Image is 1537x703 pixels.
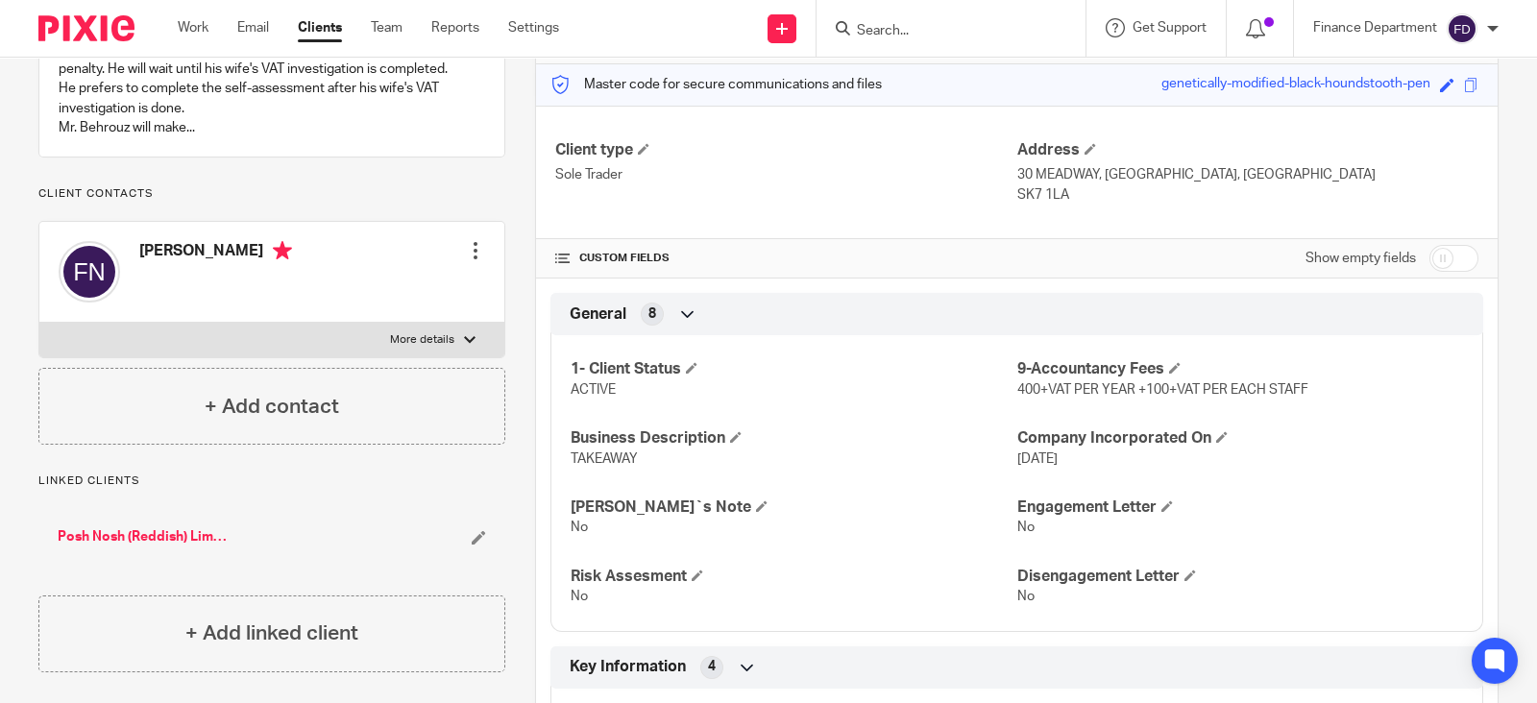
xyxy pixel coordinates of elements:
[1017,140,1478,160] h4: Address
[1305,249,1416,268] label: Show empty fields
[139,241,292,265] h4: [PERSON_NAME]
[1017,165,1478,184] p: 30 MEADWAY, [GEOGRAPHIC_DATA], [GEOGRAPHIC_DATA]
[648,304,656,324] span: 8
[571,497,1016,518] h4: [PERSON_NAME]`s Note
[298,18,342,37] a: Clients
[570,657,686,677] span: Key Information
[371,18,403,37] a: Team
[273,241,292,260] i: Primary
[570,304,626,325] span: General
[555,251,1016,266] h4: CUSTOM FIELDS
[855,23,1028,40] input: Search
[1017,590,1035,603] span: No
[1161,74,1430,96] div: genetically-modified-black-houndstooth-pen
[205,392,339,422] h4: + Add contact
[431,18,479,37] a: Reports
[1133,21,1207,35] span: Get Support
[1313,18,1437,37] p: Finance Department
[185,618,358,648] h4: + Add linked client
[571,452,638,466] span: TAKEAWAY
[571,359,1016,379] h4: 1- Client Status
[1017,428,1463,448] h4: Company Incorporated On
[1017,359,1463,379] h4: 9-Accountancy Fees
[1017,567,1463,587] h4: Disengagement Letter
[555,165,1016,184] p: Sole Trader
[390,332,454,348] p: More details
[571,521,588,534] span: No
[571,567,1016,587] h4: Risk Assesment
[1447,13,1477,44] img: svg%3E
[571,383,616,397] span: ACTIVE
[178,18,208,37] a: Work
[38,186,505,202] p: Client contacts
[38,473,505,489] p: Linked clients
[708,657,716,676] span: 4
[59,241,120,303] img: svg%3E
[508,18,559,37] a: Settings
[1017,185,1478,205] p: SK7 1LA
[237,18,269,37] a: Email
[555,140,1016,160] h4: Client type
[58,527,229,546] a: Posh Nosh (Reddish) Limited
[1017,497,1463,518] h4: Engagement Letter
[1017,452,1058,466] span: [DATE]
[571,428,1016,448] h4: Business Description
[1017,521,1035,534] span: No
[550,75,882,94] p: Master code for secure communications and files
[38,15,134,41] img: Pixie
[1017,383,1308,397] span: 400+VAT PER YEAR +100+VAT PER EACH STAFF
[571,590,588,603] span: No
